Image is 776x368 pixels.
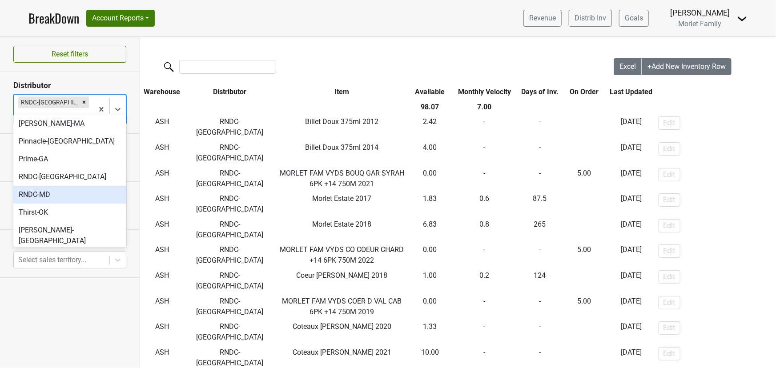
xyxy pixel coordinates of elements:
[659,244,680,258] button: Edit
[305,143,378,152] span: Billet Doux 375ml 2014
[452,294,517,320] td: -
[13,132,126,150] div: Pinnacle-[GEOGRAPHIC_DATA]
[86,10,155,27] button: Account Reports
[659,321,680,335] button: Edit
[606,319,656,345] td: [DATE]
[563,84,606,100] th: On Order: activate to sort column ascending
[293,322,391,331] span: Coteaux [PERSON_NAME] 2020
[408,319,452,345] td: 1.33
[606,166,656,192] td: [DATE]
[563,166,606,192] td: -
[679,20,722,28] span: Morlet Family
[523,10,562,27] a: Revenue
[659,270,680,284] button: Edit
[184,140,276,166] td: RNDC-[GEOGRAPHIC_DATA]
[184,217,276,243] td: RNDC-[GEOGRAPHIC_DATA]
[408,166,452,192] td: 0.00
[408,217,452,243] td: 6.83
[184,115,276,140] td: RNDC-[GEOGRAPHIC_DATA]
[606,191,656,217] td: [DATE]
[606,268,656,294] td: [DATE]
[452,217,517,243] td: 0.8
[642,58,732,75] button: +Add New Inventory Row
[517,243,563,268] td: -
[296,271,387,280] span: Coeur [PERSON_NAME] 2018
[452,166,517,192] td: -
[408,100,452,115] th: 98.07
[563,140,606,166] td: -
[517,319,563,345] td: -
[305,117,378,126] span: Billet Doux 375ml 2012
[13,186,126,204] div: RNDC-MD
[293,348,391,356] span: Coteaux [PERSON_NAME] 2021
[659,168,680,181] button: Edit
[13,204,126,221] div: Thirst-OK
[140,217,184,243] td: ASH
[452,243,517,268] td: -
[13,150,126,168] div: Prime-GA
[184,268,276,294] td: RNDC-[GEOGRAPHIC_DATA]
[312,194,371,203] span: Morlet Estate 2017
[408,115,452,140] td: 2.42
[647,62,726,71] span: +Add New Inventory Row
[517,166,563,192] td: -
[656,84,771,100] th: &nbsp;: activate to sort column ascending
[659,142,680,156] button: Edit
[737,13,748,24] img: Dropdown Menu
[563,268,606,294] td: -
[563,294,606,320] td: -
[517,140,563,166] td: -
[408,140,452,166] td: 4.00
[408,243,452,268] td: 0.00
[184,319,276,345] td: RNDC-[GEOGRAPHIC_DATA]
[619,62,636,71] span: Excel
[517,191,563,217] td: 87.5
[452,115,517,140] td: -
[606,243,656,268] td: [DATE]
[140,191,184,217] td: ASH
[312,220,371,228] span: Morlet Estate 2018
[452,268,517,294] td: 0.2
[184,294,276,320] td: RNDC-[GEOGRAPHIC_DATA]
[659,347,680,360] button: Edit
[452,191,517,217] td: 0.6
[140,140,184,166] td: ASH
[606,115,656,140] td: [DATE]
[563,191,606,217] td: -
[13,46,126,63] button: Reset filters
[140,115,184,140] td: ASH
[13,81,126,90] h3: Distributor
[184,243,276,268] td: RNDC-[GEOGRAPHIC_DATA]
[13,115,126,132] div: [PERSON_NAME]-MA
[452,140,517,166] td: -
[140,319,184,345] td: ASH
[13,168,126,186] div: RNDC-[GEOGRAPHIC_DATA]
[517,217,563,243] td: 265
[140,268,184,294] td: ASH
[606,140,656,166] td: [DATE]
[517,115,563,140] td: -
[140,166,184,192] td: ASH
[606,84,656,100] th: Last Updated: activate to sort column ascending
[282,297,402,316] span: MORLET FAM VYDS COER D VAL CAB 6PK +14 750M 2019
[563,115,606,140] td: -
[563,243,606,268] td: -
[517,268,563,294] td: 124
[659,296,680,309] button: Edit
[517,84,563,100] th: Days of Inv.: activate to sort column ascending
[452,84,517,100] th: Monthly Velocity: activate to sort column ascending
[280,245,404,264] span: MORLET FAM VYDS CO COEUR CHARD +14 6PK 750M 2022
[140,84,184,100] th: Warehouse: activate to sort column ascending
[408,191,452,217] td: 1.83
[13,221,126,250] div: [PERSON_NAME]-[GEOGRAPHIC_DATA]
[140,243,184,268] td: ASH
[408,294,452,320] td: 0.00
[408,268,452,294] td: 1.00
[659,193,680,207] button: Edit
[276,84,408,100] th: Item: activate to sort column ascending
[614,58,642,75] button: Excel
[606,217,656,243] td: [DATE]
[79,96,89,108] div: Remove RNDC-VA
[606,294,656,320] td: [DATE]
[184,191,276,217] td: RNDC-[GEOGRAPHIC_DATA]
